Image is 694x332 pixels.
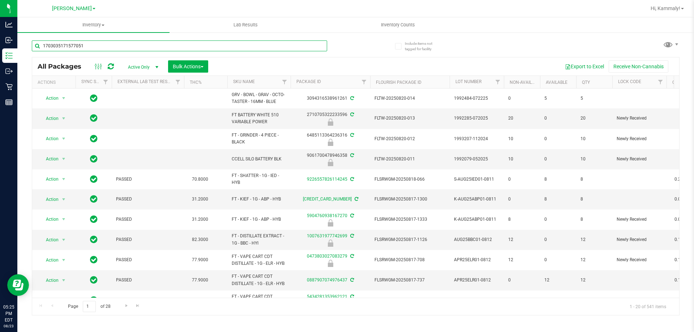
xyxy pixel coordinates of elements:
span: 0.0000 [671,214,692,225]
span: PASSED [116,297,180,304]
button: Bulk Actions [168,60,208,73]
span: FLSRWGM-20250817-708 [374,256,445,263]
div: 9061700478946358 [290,152,371,166]
span: 5 [581,95,608,102]
span: 0.1480 [671,295,692,306]
span: FLSRWGM-20250817-1333 [374,216,445,223]
a: Flourish Package ID [376,80,421,85]
span: Sync from Compliance System [349,133,354,138]
span: Inventory [17,22,170,28]
a: External Lab Test Result [117,79,174,84]
input: Search Package ID, Item Name, SKU, Lot or Part Number... [32,40,327,51]
span: Newly Received [617,216,662,223]
span: 0 [544,236,572,243]
span: FLSRWGM-20250817-1300 [374,196,445,203]
span: 8 [581,216,608,223]
span: FT - VAPE CART CDT DISTILLATE - 1G - ELR - HYB [232,253,286,267]
span: select [59,235,68,245]
span: In Sync [90,154,98,164]
span: 10 [508,135,536,142]
span: All Packages [38,62,89,70]
span: In Sync [90,214,98,224]
span: 0.0000 [671,194,692,204]
span: 10 [581,135,608,142]
span: 0 [544,156,572,163]
span: FLTW-20250820-013 [374,115,445,122]
span: FT - VAPE CART CDT DISTILLATE - 1G - ELR - HYB [232,273,286,287]
span: 8 [544,196,572,203]
a: Filter [279,76,291,88]
a: SKU Name [233,79,255,84]
span: In Sync [90,275,98,285]
span: Action [39,214,59,224]
div: Newly Received [290,219,371,227]
span: FLTW-20250820-011 [374,156,445,163]
a: 5904760938167270 [307,213,347,218]
a: 5434281353962121 [307,294,347,299]
inline-svg: Reports [5,99,13,106]
a: Inventory Counts [322,17,474,33]
span: 0.1820 [671,234,692,245]
span: Inventory Counts [371,22,425,28]
span: Action [39,295,59,305]
a: Go to the last page [133,301,143,311]
span: FT - KIEF - 1G - ABP - HYB [232,196,286,203]
span: 31.2000 [188,214,212,225]
inline-svg: Outbound [5,68,13,75]
span: 0 [544,256,572,263]
span: 12 [508,256,536,263]
span: FLSRWGM-20250817-570 [374,297,445,304]
span: 8 [581,196,608,203]
div: Newly Received [290,118,371,126]
span: 0 [508,196,536,203]
span: 12 [508,297,536,304]
span: In Sync [90,234,98,245]
span: FT - SHATTER - 1G - IED - HYB [232,172,286,186]
span: Page of 28 [62,301,116,312]
span: 20 [581,115,608,122]
a: Filter [100,76,112,88]
span: Action [39,194,59,204]
span: FT - GRINDER - 4 PIECE - BLACK [232,132,286,146]
span: Newly Received [617,135,662,142]
span: 82.3000 [188,234,212,245]
span: 0 [544,115,572,122]
div: Actions [38,80,73,85]
a: Non-Available [510,80,542,85]
span: Newly Received [617,156,662,163]
span: Hi, Kammaly! [651,5,680,11]
a: 9226557826114245 [307,177,347,182]
div: 3094316538961261 [290,95,371,102]
span: Sync from Compliance System [349,213,354,218]
div: Newly Received [290,139,371,146]
span: select [59,113,68,124]
span: Sync from Compliance System [349,254,354,259]
span: Newly Received [617,256,662,263]
span: Sync from Compliance System [349,277,354,283]
span: 10 [508,156,536,163]
span: PASSED [116,277,180,284]
span: Action [39,174,59,184]
span: 0 [508,176,536,183]
a: 0473803027083279 [307,254,347,259]
span: Bulk Actions [173,64,204,69]
span: 1992079-052025 [454,156,500,163]
span: Sync from Compliance System [354,197,358,202]
p: 05:25 PM EDT [3,304,14,323]
span: 12 [581,256,608,263]
button: Export to Excel [560,60,609,73]
span: Newly Received [617,115,662,122]
span: select [59,134,68,144]
div: Newly Received [290,159,371,166]
inline-svg: Inventory [5,52,13,59]
span: select [59,194,68,204]
span: PASSED [116,236,180,243]
p: 08/23 [3,323,14,329]
span: FT - VAPE CART CDT DISTILLATE - 1G - ELR - HYB [232,293,286,307]
span: 0.1480 [671,255,692,265]
span: PASSED [116,176,180,183]
span: [PERSON_NAME] [52,5,92,12]
a: Filter [358,76,370,88]
div: 6485113364236316 [290,132,371,146]
span: FT - DISTILLATE EXTRACT - 1G - BBC - HYI [232,233,286,246]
